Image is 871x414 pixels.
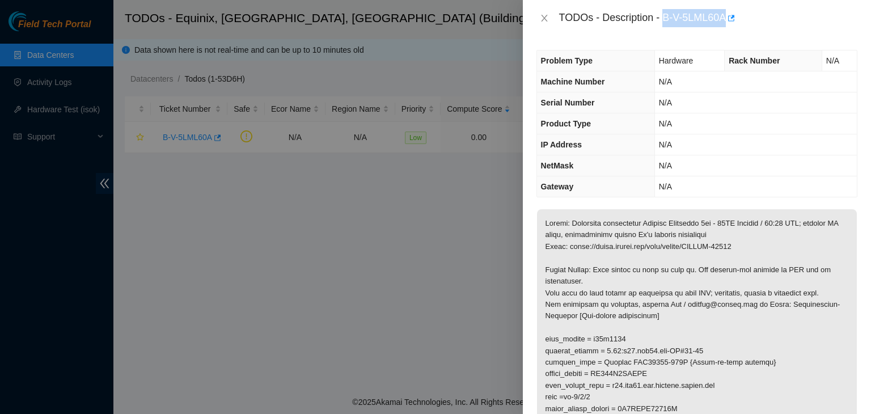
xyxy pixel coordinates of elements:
span: IP Address [541,140,582,149]
span: Gateway [541,182,574,191]
span: NetMask [541,161,574,170]
span: Rack Number [729,56,780,65]
span: Machine Number [541,77,605,86]
span: Product Type [541,119,591,128]
span: close [540,14,549,23]
span: N/A [826,56,839,65]
span: Problem Type [541,56,593,65]
span: Hardware [659,56,694,65]
span: N/A [659,119,672,128]
span: N/A [659,77,672,86]
span: Serial Number [541,98,595,107]
span: N/A [659,161,672,170]
span: N/A [659,98,672,107]
span: N/A [659,182,672,191]
span: N/A [659,140,672,149]
button: Close [536,13,552,24]
div: TODOs - Description - B-V-5LML60A [559,9,857,27]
